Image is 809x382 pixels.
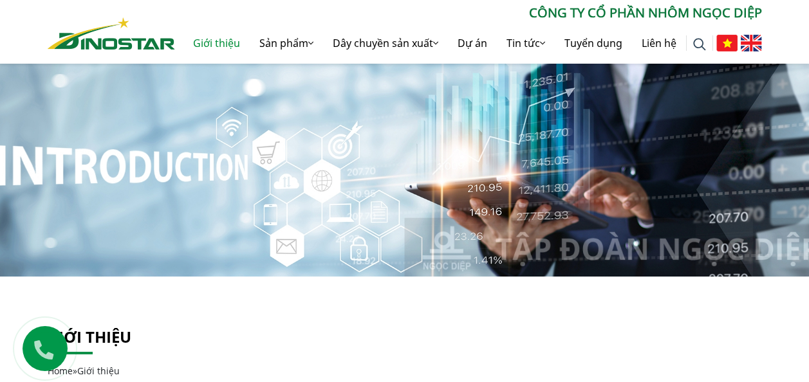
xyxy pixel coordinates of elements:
a: Giới thiệu [48,326,131,347]
a: Sản phẩm [250,23,323,64]
img: Nhôm Dinostar [48,17,175,50]
img: Tiếng Việt [716,35,738,51]
span: » [48,365,120,377]
p: CÔNG TY CỔ PHẦN NHÔM NGỌC DIỆP [175,3,762,23]
img: English [741,35,762,51]
span: Giới thiệu [77,365,120,377]
img: search [693,38,706,51]
a: Tuyển dụng [555,23,632,64]
a: Dự án [448,23,497,64]
a: Dây chuyền sản xuất [323,23,448,64]
a: Tin tức [497,23,555,64]
a: Giới thiệu [183,23,250,64]
a: Liên hệ [632,23,686,64]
